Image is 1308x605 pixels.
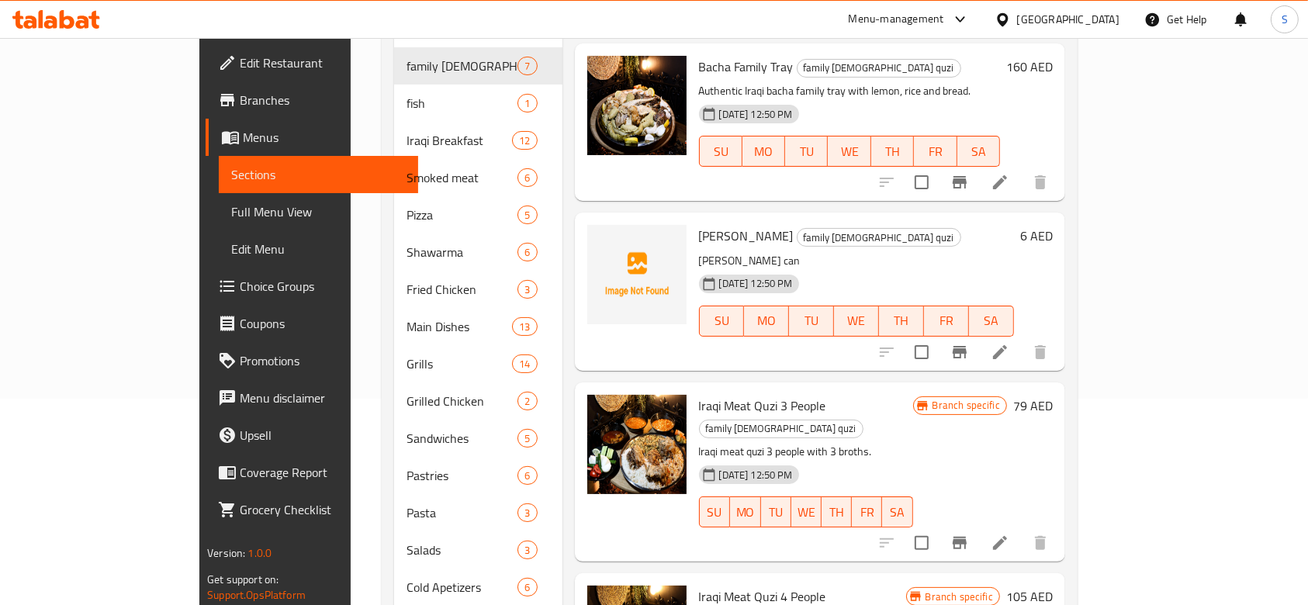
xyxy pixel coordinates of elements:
span: family [DEMOGRAPHIC_DATA] quzi [798,229,960,247]
span: SU [706,501,724,524]
img: Bacha Family Tray [587,56,687,155]
span: Select to update [905,336,938,368]
span: Promotions [240,351,406,370]
button: FR [914,136,957,167]
span: Menus [243,128,406,147]
div: family iraqi quzi [407,57,517,75]
button: MO [742,136,785,167]
button: WE [834,306,879,337]
span: TU [795,309,828,332]
span: Salads [407,541,517,559]
p: Authentic Iraqi bacha family tray with lemon, rice and bread. [699,81,1000,101]
span: family [DEMOGRAPHIC_DATA] quzi [700,420,863,437]
div: items [517,429,537,448]
span: Select to update [905,166,938,199]
button: WE [828,136,870,167]
span: [PERSON_NAME] [699,224,794,247]
span: FR [920,140,950,163]
div: Main Dishes [407,317,512,336]
span: 1.0.0 [247,543,272,563]
span: Shawarma [407,243,517,261]
div: items [517,94,537,112]
div: items [517,578,537,596]
button: Branch-specific-item [941,334,978,371]
span: Sandwiches [407,429,517,448]
button: SU [699,306,745,337]
button: FR [852,496,882,527]
div: Pasta3 [394,494,562,531]
span: TU [767,501,785,524]
div: Salads3 [394,531,562,569]
div: Pastries6 [394,457,562,494]
div: fish [407,94,517,112]
span: 3 [518,543,536,558]
span: [DATE] 12:50 PM [713,276,799,291]
span: WE [840,309,873,332]
span: Branch specific [919,589,999,604]
span: Iraqi Meat Quzi 3 People [699,394,826,417]
div: Sandwiches5 [394,420,562,457]
span: FR [858,501,876,524]
span: WE [798,501,815,524]
span: Edit Restaurant [240,54,406,72]
a: Full Menu View [219,193,418,230]
span: S [1282,11,1288,28]
a: Sections [219,156,418,193]
span: SA [975,309,1008,332]
div: Grills14 [394,345,562,382]
span: Grocery Checklist [240,500,406,519]
img: Miranda [587,225,687,324]
div: family [DEMOGRAPHIC_DATA] quzi7 [394,47,562,85]
div: Pizza [407,206,517,224]
span: 14 [513,357,536,372]
span: MO [736,501,755,524]
span: Smoked meat [407,168,517,187]
a: Coverage Report [206,454,418,491]
span: 6 [518,171,536,185]
span: SA [888,501,906,524]
div: items [517,466,537,485]
span: family [DEMOGRAPHIC_DATA] quzi [407,57,517,75]
span: Get support on: [207,569,279,589]
span: 2 [518,394,536,409]
span: Pastries [407,466,517,485]
button: delete [1022,524,1059,562]
a: Grocery Checklist [206,491,418,528]
span: Full Menu View [231,202,406,221]
a: Upsell [206,417,418,454]
h6: 160 AED [1006,56,1053,78]
span: Edit Menu [231,240,406,258]
button: WE [791,496,822,527]
span: 5 [518,431,536,446]
div: Pasta [407,503,517,522]
span: 6 [518,580,536,595]
span: [DATE] 12:50 PM [713,107,799,122]
span: FR [930,309,963,332]
p: [PERSON_NAME] can [699,251,1014,271]
span: 6 [518,468,536,483]
div: items [517,503,537,522]
div: Main Dishes13 [394,308,562,345]
span: SU [706,140,736,163]
div: Iraqi Breakfast12 [394,122,562,159]
div: family iraqi quzi [797,59,961,78]
span: Grilled Chicken [407,392,517,410]
img: Iraqi Meat Quzi 3 People [587,395,687,494]
span: MO [749,140,779,163]
button: SU [699,136,742,167]
div: family iraqi quzi [797,228,961,247]
span: Fried Chicken [407,280,517,299]
a: Edit menu item [991,173,1009,192]
span: WE [834,140,864,163]
a: Edit menu item [991,534,1009,552]
button: MO [730,496,761,527]
div: family iraqi quzi [699,420,863,438]
span: 3 [518,506,536,520]
span: 5 [518,208,536,223]
span: Upsell [240,426,406,444]
div: items [517,280,537,299]
div: items [512,317,537,336]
